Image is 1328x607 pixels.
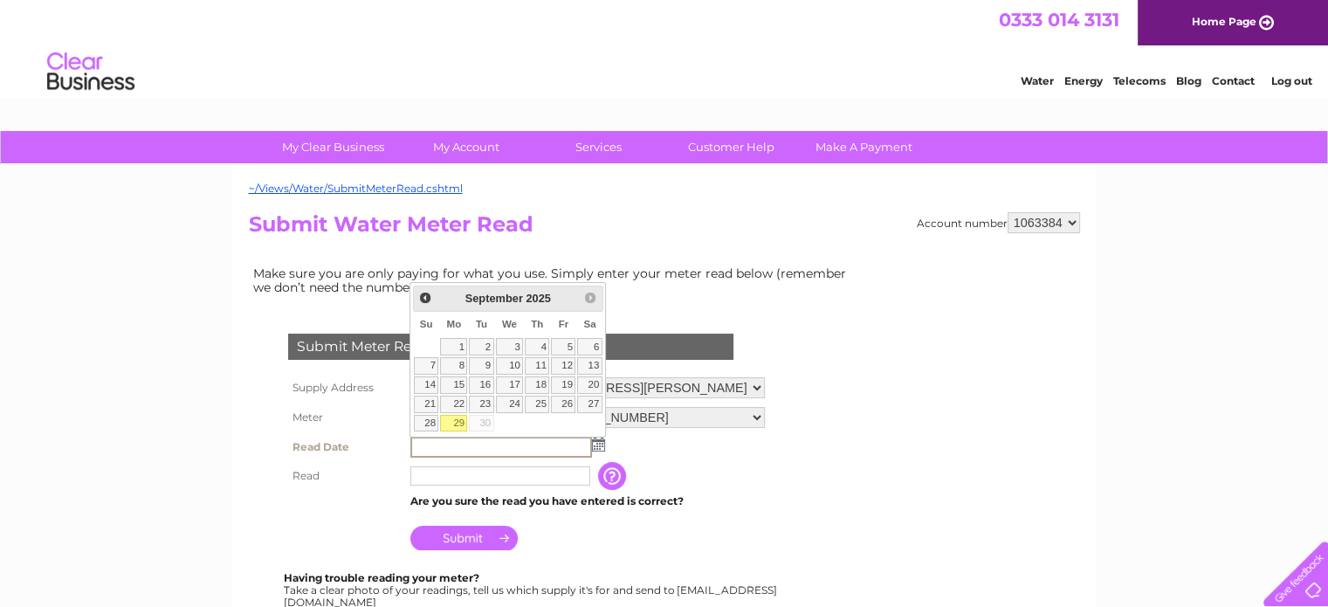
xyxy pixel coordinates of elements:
a: My Clear Business [261,131,405,163]
img: ... [592,438,605,452]
span: Thursday [531,319,543,329]
a: 23 [469,396,493,413]
a: 24 [496,396,524,413]
input: Submit [410,526,518,550]
a: Services [526,131,671,163]
span: Tuesday [476,319,487,329]
a: 15 [440,376,467,394]
div: Submit Meter Read [288,334,733,360]
a: 26 [551,396,575,413]
a: ~/Views/Water/SubmitMeterRead.cshtml [249,182,463,195]
a: Prev [416,288,436,308]
a: 7 [414,357,438,375]
a: 29 [440,415,467,432]
a: 14 [414,376,438,394]
a: Customer Help [659,131,803,163]
a: 0333 014 3131 [999,9,1119,31]
a: 6 [577,338,602,355]
a: 27 [577,396,602,413]
div: Clear Business is a trading name of Verastar Limited (registered in [GEOGRAPHIC_DATA] No. 3667643... [252,10,1077,85]
th: Read [284,462,406,490]
span: 2025 [526,292,550,305]
a: 28 [414,415,438,432]
a: 3 [496,338,524,355]
a: 12 [551,357,575,375]
a: 5 [551,338,575,355]
span: Friday [559,319,569,329]
a: 22 [440,396,467,413]
a: 16 [469,376,493,394]
span: Monday [447,319,462,329]
a: 10 [496,357,524,375]
a: 18 [525,376,549,394]
a: My Account [394,131,538,163]
a: 2 [469,338,493,355]
a: Water [1021,74,1054,87]
a: 20 [577,376,602,394]
input: Information [598,462,630,490]
a: Telecoms [1113,74,1166,87]
span: Saturday [583,319,595,329]
a: Make A Payment [792,131,936,163]
a: 4 [525,338,549,355]
a: Log out [1270,74,1311,87]
a: 19 [551,376,575,394]
a: 9 [469,357,493,375]
a: Blog [1176,74,1201,87]
th: Meter [284,403,406,432]
a: 1 [440,338,467,355]
a: 25 [525,396,549,413]
td: Are you sure the read you have entered is correct? [406,490,769,513]
a: 8 [440,357,467,375]
a: Contact [1212,74,1255,87]
th: Supply Address [284,373,406,403]
span: September [465,292,523,305]
div: Account number [917,212,1080,233]
span: Prev [418,291,432,305]
span: Sunday [420,319,433,329]
h2: Submit Water Meter Read [249,212,1080,245]
a: 21 [414,396,438,413]
a: Energy [1064,74,1103,87]
a: 17 [496,376,524,394]
a: 11 [525,357,549,375]
td: Make sure you are only paying for what you use. Simply enter your meter read below (remember we d... [249,262,860,299]
img: logo.png [46,45,135,99]
a: 13 [577,357,602,375]
b: Having trouble reading your meter? [284,571,479,584]
span: Wednesday [502,319,517,329]
th: Read Date [284,432,406,462]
